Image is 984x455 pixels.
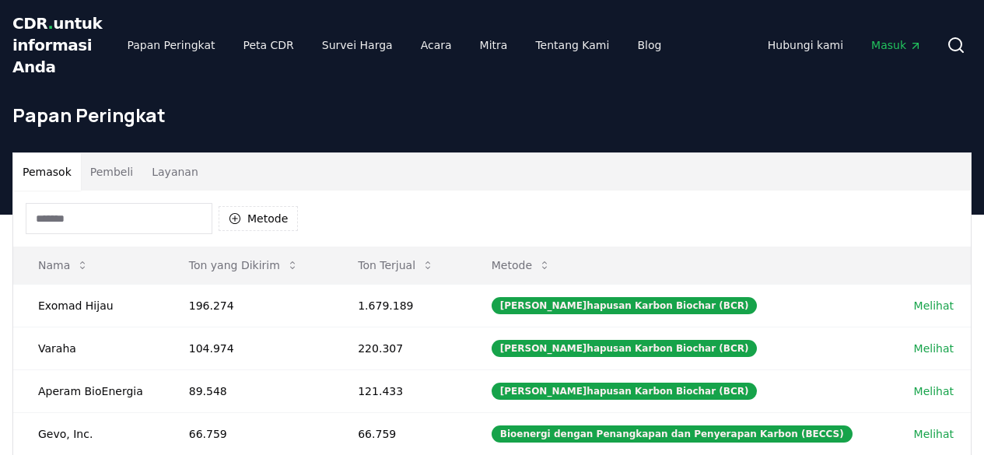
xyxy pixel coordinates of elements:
[358,385,403,397] font: 121.433
[189,385,227,397] font: 89.548
[38,428,93,440] font: Gevo, Inc.
[23,166,72,178] font: Pemasok
[500,343,749,354] font: [PERSON_NAME]hapusan Karbon Biochar (BCR)
[479,250,563,281] button: Metode
[12,14,47,33] font: CDR
[189,299,234,312] font: 196.274
[114,31,227,59] a: Papan Peringkat
[12,14,102,76] font: untuk informasi Anda
[408,31,464,59] a: Acara
[358,299,413,312] font: 1.679.189
[914,341,954,356] a: Melihat
[467,31,520,59] a: Mitra
[38,259,70,271] font: Nama
[500,429,844,439] font: Bioenergi dengan Penangkapan dan Penyerapan Karbon (BECCS)
[358,259,415,271] font: Ton Terjual
[480,39,508,51] font: Mitra
[358,342,403,355] font: 220.307
[914,342,954,355] font: Melihat
[127,39,215,51] font: Papan Peringkat
[189,259,280,271] font: Ton yang Dikirim
[90,166,133,178] font: Pembeli
[755,31,856,59] a: Hubungi kami
[38,342,76,355] font: Varaha
[12,12,102,78] a: CDR.untuk informasi Anda
[12,102,166,128] font: Papan Peringkat
[914,383,954,399] a: Melihat
[914,299,954,312] font: Melihat
[358,428,396,440] font: 66.759
[637,39,661,51] font: Blog
[523,31,622,59] a: Tentang Kami
[914,298,954,313] a: Melihat
[38,385,143,397] font: Aperam BioEnergia
[219,206,298,231] button: Metode
[152,166,198,178] font: Layanan
[914,428,954,440] font: Melihat
[859,31,934,59] a: Masuk
[755,31,934,59] nav: Utama
[243,39,293,51] font: Peta CDR
[345,250,446,281] button: Ton Terjual
[114,31,674,59] nav: Utama
[247,212,288,225] font: Metode
[871,39,906,51] font: Masuk
[26,250,101,281] button: Nama
[535,39,609,51] font: Tentang Kami
[421,39,452,51] font: Acara
[500,300,749,311] font: [PERSON_NAME]hapusan Karbon Biochar (BCR)
[189,342,234,355] font: 104.974
[322,39,393,51] font: Survei Harga
[47,14,53,33] font: .
[625,31,674,59] a: Blog
[230,31,306,59] a: Peta CDR
[914,426,954,442] a: Melihat
[38,299,114,312] font: Exomad Hijau
[768,39,843,51] font: Hubungi kami
[500,386,749,397] font: [PERSON_NAME]hapusan Karbon Biochar (BCR)
[914,385,954,397] font: Melihat
[310,31,405,59] a: Survei Harga
[492,259,532,271] font: Metode
[177,250,311,281] button: Ton yang Dikirim
[189,428,227,440] font: 66.759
